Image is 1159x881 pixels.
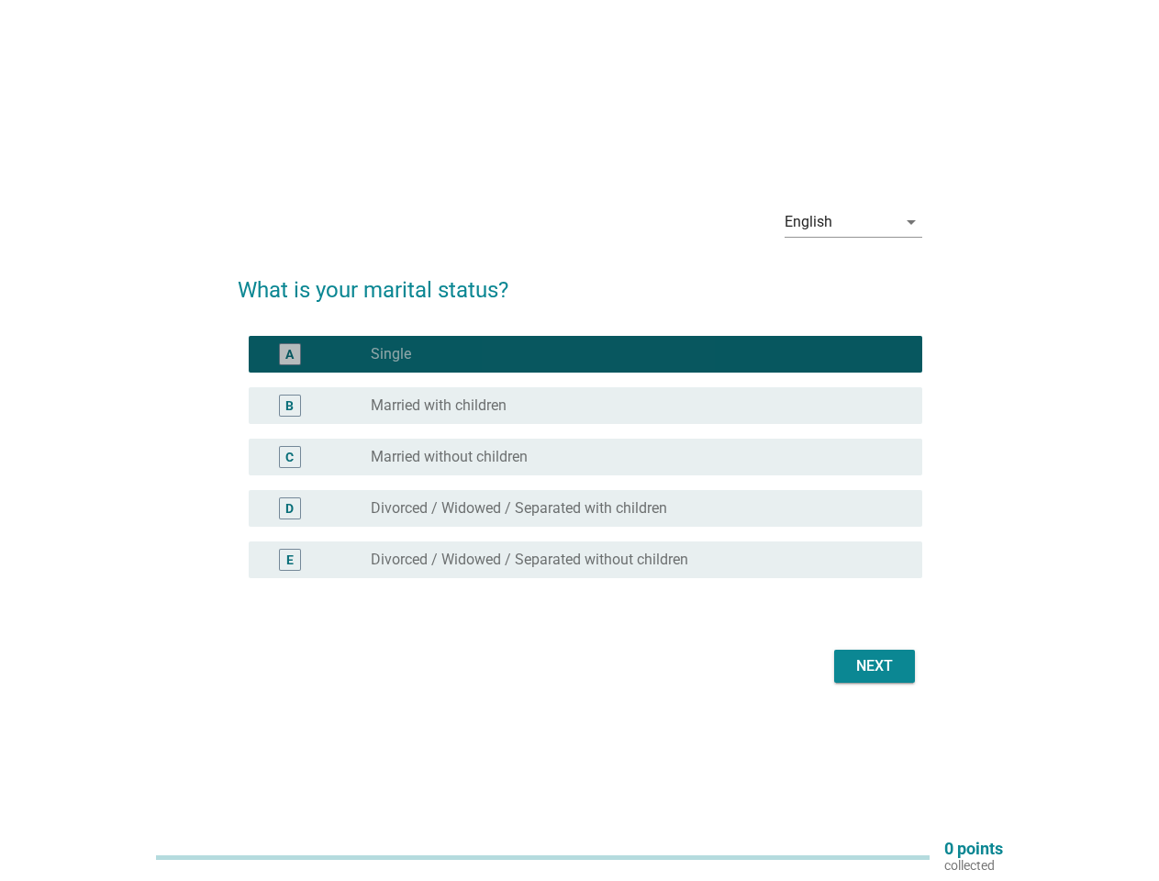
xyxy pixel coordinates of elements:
label: Divorced / Widowed / Separated with children [371,499,667,518]
div: Next [849,655,900,677]
div: B [285,396,294,416]
i: arrow_drop_down [900,211,922,233]
div: English [785,214,832,230]
div: C [285,448,294,467]
p: collected [944,857,1003,874]
p: 0 points [944,841,1003,857]
label: Married without children [371,448,528,466]
div: A [285,345,294,364]
label: Married with children [371,396,507,415]
button: Next [834,650,915,683]
h2: What is your marital status? [238,255,922,307]
label: Divorced / Widowed / Separated without children [371,551,688,569]
label: Single [371,345,411,363]
div: D [285,499,294,519]
div: E [286,551,294,570]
